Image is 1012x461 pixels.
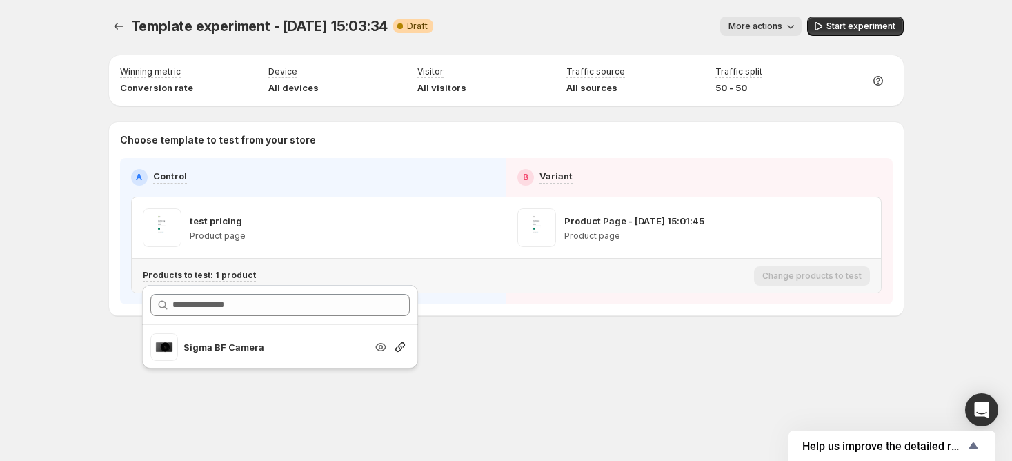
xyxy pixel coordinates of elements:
[826,21,895,32] span: Start experiment
[183,340,366,354] p: Sigma BF Camera
[539,169,573,183] p: Variant
[965,393,998,426] div: Open Intercom Messenger
[715,66,762,77] p: Traffic split
[728,21,782,32] span: More actions
[517,208,556,247] img: Product Page - Aug 11, 15:01:45
[715,81,762,95] p: 50 - 50
[143,270,256,281] p: Products to test: 1 product
[150,333,178,361] img: Sigma BF Camera
[802,438,982,454] button: Show survey - Help us improve the detailed report for A/B campaigns
[190,230,246,242] p: Product page
[915,66,975,80] h3: Setup Guide
[566,66,625,77] p: Traffic source
[802,440,965,453] span: Help us improve the detailed report for A/B campaigns
[523,172,528,183] h2: B
[720,17,802,36] button: More actions
[407,21,428,32] span: Draft
[142,333,418,361] ul: Search for and select a customer segment
[136,172,142,183] h2: A
[120,133,893,147] p: Choose template to test from your store
[268,81,319,95] p: All devices
[109,17,128,36] button: Experiments
[131,18,388,35] span: Template experiment - [DATE] 15:03:34
[268,66,297,77] p: Device
[190,214,242,228] p: test pricing
[564,230,704,242] p: Product page
[417,66,444,77] p: Visitor
[566,81,625,95] p: All sources
[120,81,193,95] p: Conversion rate
[417,81,466,95] p: All visitors
[807,17,904,36] button: Start experiment
[153,169,187,183] p: Control
[120,66,181,77] p: Winning metric
[564,214,704,228] p: Product Page - [DATE] 15:01:45
[143,208,181,247] img: test pricing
